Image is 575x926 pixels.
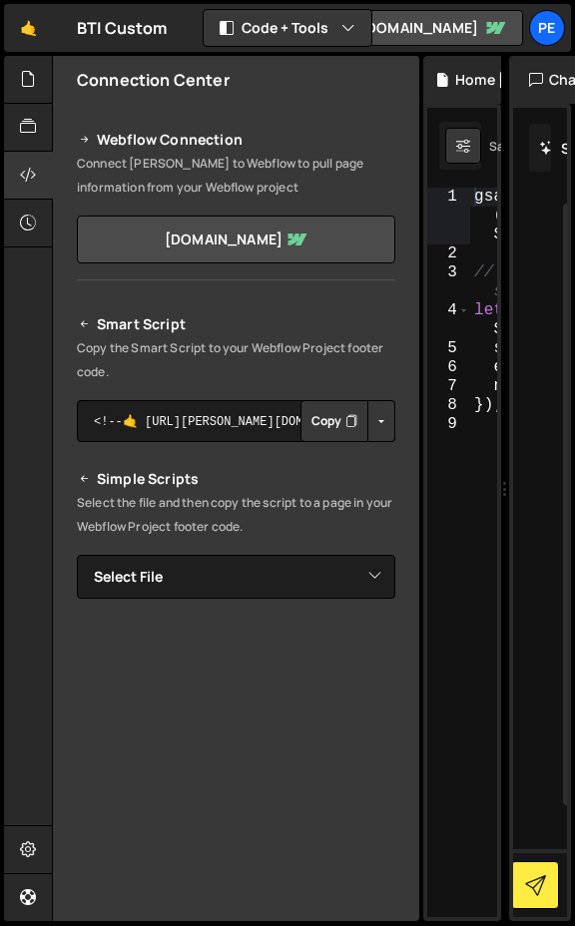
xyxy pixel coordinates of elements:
h2: Smart Script [77,312,395,336]
a: 🤙 [4,4,53,52]
a: Pe [529,10,565,46]
p: Select the file and then copy the script to a page in your Webflow Project footer code. [77,491,395,539]
div: Home [PERSON_NAME].js [455,70,519,90]
h2: Connection Center [77,69,230,91]
iframe: YouTube video player [77,632,397,811]
div: Button group with nested dropdown [300,400,395,442]
div: 2 [427,244,470,263]
div: 8 [427,396,470,415]
div: 3 [427,263,470,301]
p: Connect [PERSON_NAME] to Webflow to pull page information from your Webflow project [77,152,395,200]
div: 4 [427,301,470,339]
div: 6 [427,358,470,377]
h2: Simple Scripts [77,467,395,491]
a: [DOMAIN_NAME] [77,216,395,263]
button: Code + Tools [204,10,371,46]
div: 5 [427,339,470,358]
div: 1 [427,188,470,244]
a: [DOMAIN_NAME] [343,10,523,46]
div: BTI Custom [77,16,168,40]
div: 7 [427,377,470,396]
p: Copy the Smart Script to your Webflow Project footer code. [77,336,395,384]
button: Copy [300,400,368,442]
div: 9 [427,415,470,434]
h2: Webflow Connection [77,128,395,152]
textarea: <!--🤙 [URL][PERSON_NAME][DOMAIN_NAME]> <script>document.addEventListener("DOMContentLoaded", func... [77,400,395,442]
